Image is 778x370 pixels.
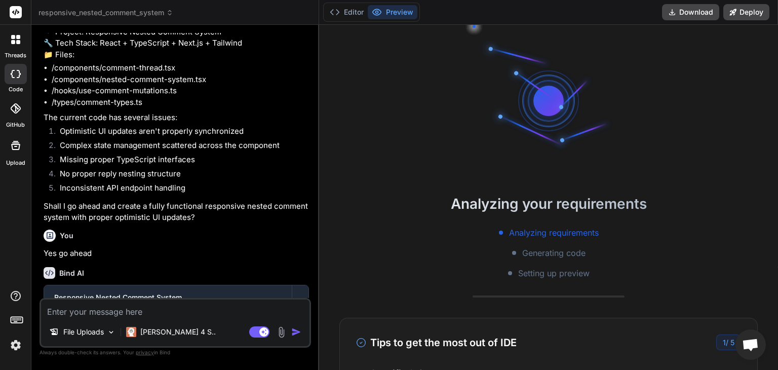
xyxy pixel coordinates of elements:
[54,292,282,303] div: Responsive Nested Comment System
[44,201,309,224] p: Shall I go ahead and create a fully functional responsive nested comment system with proper optim...
[276,326,287,338] img: attachment
[522,247,586,259] span: Generating code
[126,327,136,337] img: Claude 4 Sonnet
[59,268,84,278] h6: Bind AI
[662,4,719,20] button: Download
[6,121,25,129] label: GitHub
[723,4,769,20] button: Deploy
[52,140,309,154] li: Complex state management scattered across the component
[291,327,301,337] img: icon
[140,327,216,337] p: [PERSON_NAME] 4 S..
[52,74,309,86] li: /components/nested-comment-system.tsx
[5,51,26,60] label: threads
[136,349,154,355] span: privacy
[730,338,734,347] span: 5
[52,154,309,168] li: Missing proper TypeScript interfaces
[52,182,309,197] li: Inconsistent API endpoint handling
[52,126,309,140] li: Optimistic UI updates aren't properly synchronized
[6,159,25,167] label: Upload
[63,327,104,337] p: File Uploads
[38,8,173,18] span: responsive_nested_comment_system
[52,97,309,108] li: /types/comment-types.ts
[40,348,311,357] p: Always double-check its answers. Your in Bind
[9,85,23,94] label: code
[7,337,24,354] img: settings
[319,193,778,214] h2: Analyzing your requirements
[44,112,309,124] p: The current code has several issues:
[60,231,73,241] h6: You
[509,227,599,239] span: Analyzing requirements
[52,85,309,97] li: /hooks/use-comment-mutations.ts
[716,335,741,350] div: /
[107,328,115,337] img: Pick Models
[44,285,292,319] button: Responsive Nested Comment SystemClick to open Workbench
[723,338,726,347] span: 1
[52,168,309,182] li: No proper reply nesting structure
[735,329,766,360] a: Open chat
[44,248,309,260] p: Yes go ahead
[356,335,517,350] h3: Tips to get the most out of IDE
[368,5,417,19] button: Preview
[52,62,309,74] li: /components/comment-thread.tsx
[518,267,590,279] span: Setting up preview
[44,26,309,61] p: 🔹 Project: Responsive Nested Comment System 🔧 Tech Stack: React + TypeScript + Next.js + Tailwind...
[326,5,368,19] button: Editor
